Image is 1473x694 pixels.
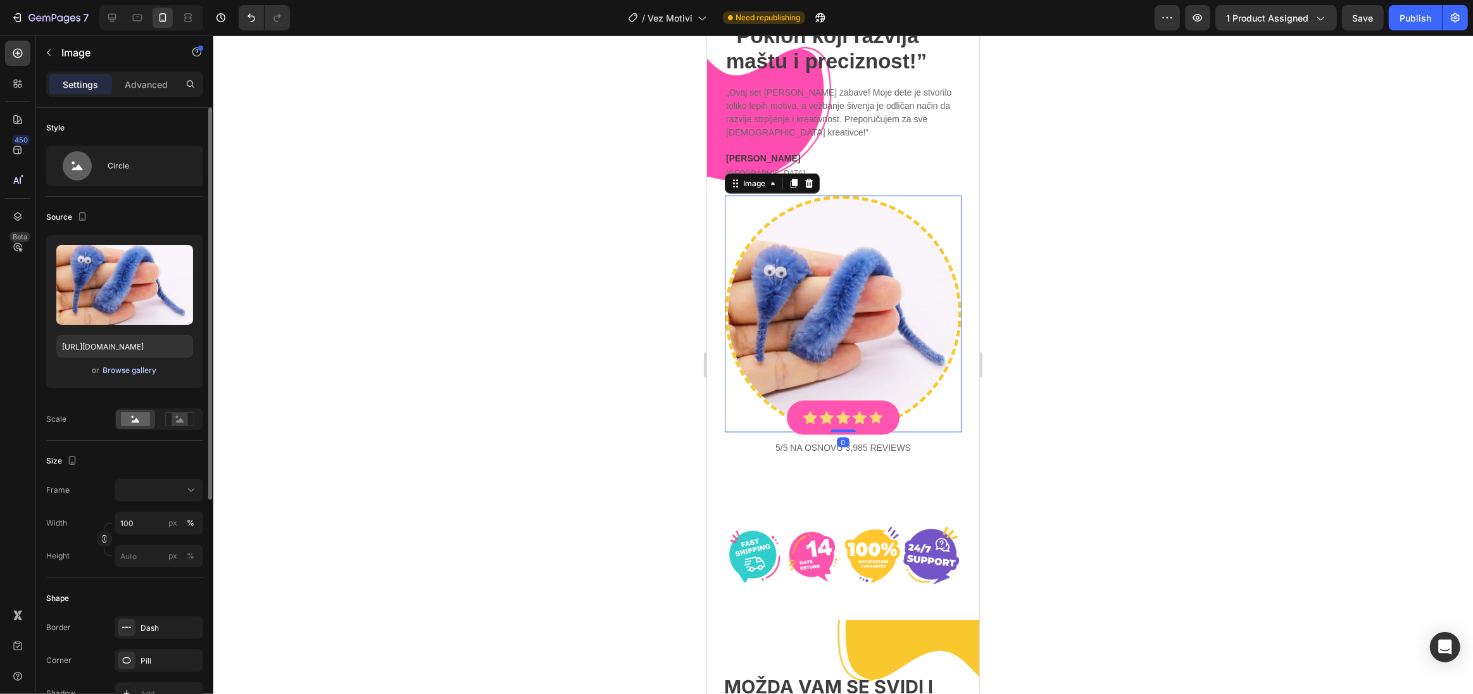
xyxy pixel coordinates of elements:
div: Undo/Redo [239,5,290,30]
div: Border [46,622,71,633]
label: Width [46,517,67,529]
div: px [168,550,177,562]
span: Vez Motivi [648,11,693,25]
img: preview-image [56,245,193,325]
div: Open Intercom Messenger [1430,632,1460,662]
div: Shape [46,593,69,604]
button: px [183,548,198,564]
button: Browse gallery [103,364,158,377]
div: Beta [9,232,30,242]
button: 7 [5,5,94,30]
div: Source [46,209,90,226]
span: Save [1353,13,1374,23]
div: Rich Text Editor. Editing area: main [18,405,254,420]
span: or [92,363,100,378]
button: px [183,515,198,531]
div: 0 [130,402,142,412]
button: 1 product assigned [1215,5,1337,30]
button: % [165,548,180,564]
img: Alt Image [20,491,76,549]
p: Image [61,45,169,60]
img: Alt Image [138,491,194,548]
div: Image [34,142,61,154]
p: [PERSON_NAME] [19,117,253,130]
input: px% [115,545,203,567]
p: Advanced [125,78,168,91]
span: / [642,11,645,25]
p: 7 [83,10,89,25]
div: Size [46,453,80,470]
iframe: Design area [707,35,979,694]
p: [GEOGRAPHIC_DATA] [19,132,253,144]
span: Need republishing [736,12,800,23]
div: Publish [1400,11,1431,25]
div: Pill [141,655,200,667]
button: Save [1342,5,1384,30]
button: Publish [1389,5,1442,30]
p: Settings [63,78,98,91]
div: px [168,517,177,529]
button: % [165,515,180,531]
div: Scale [46,413,66,425]
div: % [187,517,194,529]
div: Circle [108,151,185,180]
div: % [187,550,194,562]
img: Alt Image [196,491,252,549]
div: 450 [12,135,30,145]
img: Alt Image [79,491,135,549]
div: Dash [141,622,200,634]
img: Alt Image [18,160,254,397]
label: Frame [46,484,70,496]
label: Height [46,550,70,562]
span: 1 product assigned [1226,11,1308,25]
p: 5/5 NA OSNOVU 3,985 reviews [19,406,253,419]
div: Style [46,122,65,134]
input: https://example.com/image.jpg [56,335,193,358]
div: Browse gallery [103,365,157,376]
div: Corner [46,655,72,666]
input: px% [115,512,203,534]
p: „Ovaj set [PERSON_NAME] zabave! Moje dete je stvorilo toliko lepih motiva, a vežbanje šivenja je ... [19,51,253,104]
h2: MOŽDA VAM SE SVIDI I OVO... [16,638,256,688]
